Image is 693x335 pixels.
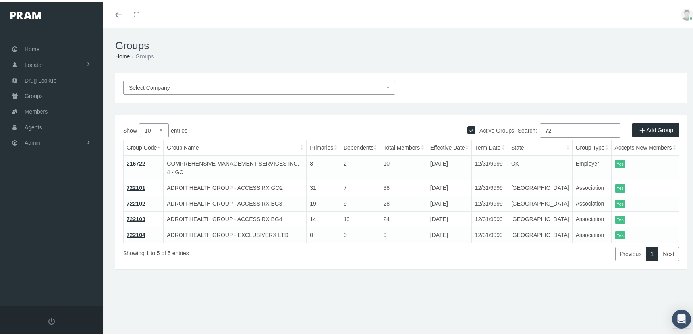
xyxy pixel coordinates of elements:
td: 0 [380,225,427,241]
td: Association [572,225,611,241]
th: Group Type: activate to sort column ascending [572,139,611,154]
td: 9 [340,194,380,210]
td: 14 [307,210,340,226]
td: [DATE] [427,154,471,179]
td: Association [572,179,611,194]
td: 12/31/9999 [471,225,508,241]
th: Group Name: activate to sort column ascending [164,139,307,154]
a: 216722 [127,159,145,165]
span: Locator [25,56,43,71]
td: 12/31/9999 [471,154,508,179]
label: Active Groups [475,125,514,133]
span: Home [25,40,39,55]
td: 28 [380,194,427,210]
th: Effective Date: activate to sort column ascending [427,139,471,154]
td: 8 [307,154,340,179]
a: 722102 [127,199,145,205]
h1: Groups [115,38,687,50]
th: Total Members: activate to sort column ascending [380,139,427,154]
td: 0 [340,225,380,241]
td: ADROIT HEALTH GROUP - EXCLUSIVERX LTD [164,225,307,241]
a: 722103 [127,214,145,221]
td: ADROIT HEALTH GROUP - ACCESS RX BG4 [164,210,307,226]
td: 10 [380,154,427,179]
span: Groups [25,87,43,102]
td: 19 [307,194,340,210]
span: Agents [25,118,42,133]
td: [DATE] [427,179,471,194]
td: Employer [572,154,611,179]
td: 0 [307,225,340,241]
itemstyle: Yes [615,183,625,191]
th: Accepts New Members: activate to sort column ascending [611,139,679,154]
a: Add Group [632,121,679,136]
td: [DATE] [427,210,471,226]
label: Show entries [123,122,401,136]
td: [DATE] [427,194,471,210]
select: Showentries [139,122,169,136]
a: Next [658,245,679,260]
td: [GEOGRAPHIC_DATA] [508,210,572,226]
span: Select Company [129,83,170,89]
itemstyle: Yes [615,214,625,222]
td: 2 [340,154,380,179]
td: [GEOGRAPHIC_DATA] [508,225,572,241]
itemstyle: Yes [615,158,625,167]
td: ADROIT HEALTH GROUP - ACCESS RX GO2 [164,179,307,194]
a: Previous [615,245,646,260]
a: 1 [646,245,658,260]
td: OK [508,154,572,179]
a: 722104 [127,230,145,237]
th: Dependents: activate to sort column ascending [340,139,380,154]
td: [DATE] [427,225,471,241]
li: Groups [130,50,154,59]
itemstyle: Yes [615,230,625,238]
td: Association [572,194,611,210]
th: Primaries: activate to sort column ascending [307,139,340,154]
td: [GEOGRAPHIC_DATA] [508,179,572,194]
span: Members [25,102,48,117]
td: [GEOGRAPHIC_DATA] [508,194,572,210]
label: Search: [518,122,620,136]
td: ADROIT HEALTH GROUP - ACCESS RX BG3 [164,194,307,210]
td: 38 [380,179,427,194]
td: Association [572,210,611,226]
td: 31 [307,179,340,194]
a: 722101 [127,183,145,189]
th: Term Date: activate to sort column ascending [471,139,508,154]
span: Drug Lookup [25,71,56,87]
input: Search: [540,122,620,136]
span: Admin [25,134,41,149]
div: Open Intercom Messenger [672,308,691,327]
td: 7 [340,179,380,194]
a: Home [115,52,130,58]
th: Group Code: activate to sort column descending [124,139,164,154]
th: State: activate to sort column ascending [508,139,572,154]
itemstyle: Yes [615,198,625,207]
img: PRAM_20_x_78.png [10,10,41,18]
td: 24 [380,210,427,226]
td: 12/31/9999 [471,194,508,210]
td: 12/31/9999 [471,210,508,226]
img: user-placeholder.jpg [681,7,693,19]
td: 12/31/9999 [471,179,508,194]
td: COMPREHENSIVE MANAGEMENT SERVICES INC. - 4 - GO [164,154,307,179]
td: 10 [340,210,380,226]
